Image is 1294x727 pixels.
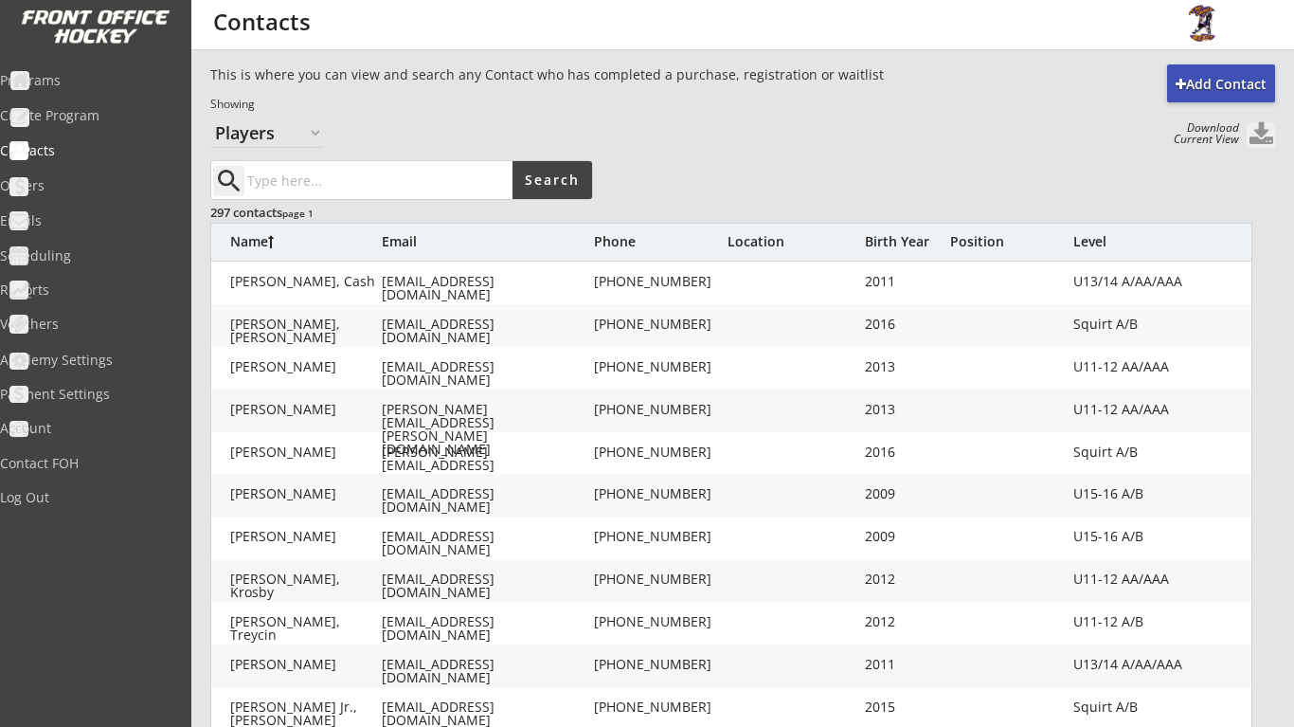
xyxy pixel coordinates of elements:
[1247,122,1275,148] button: Click to download all Contacts. Your browser settings may try to block it, check your security se...
[382,360,590,387] div: [EMAIL_ADDRESS][DOMAIN_NAME]
[282,207,314,220] font: page 1
[865,445,941,459] div: 2016
[594,360,727,373] div: [PHONE_NUMBER]
[230,235,382,248] div: Name
[594,445,727,459] div: [PHONE_NUMBER]
[230,615,382,642] div: [PERSON_NAME], Treycin
[1164,122,1239,145] div: Download Current View
[230,658,382,671] div: [PERSON_NAME]
[230,318,382,344] div: [PERSON_NAME], [PERSON_NAME]
[230,445,382,459] div: [PERSON_NAME]
[865,275,941,288] div: 2011
[230,275,382,288] div: [PERSON_NAME], Cash
[1073,403,1187,416] div: U11-12 AA/AAA
[230,360,382,373] div: [PERSON_NAME]
[230,487,382,500] div: [PERSON_NAME]
[1073,445,1187,459] div: Squirt A/B
[594,530,727,543] div: [PHONE_NUMBER]
[865,700,941,714] div: 2015
[865,360,941,373] div: 2013
[382,700,590,727] div: [EMAIL_ADDRESS][DOMAIN_NAME]
[728,235,860,248] div: Location
[865,403,941,416] div: 2013
[382,445,590,499] div: [PERSON_NAME][EMAIL_ADDRESS][PERSON_NAME][DOMAIN_NAME]
[230,403,382,416] div: [PERSON_NAME]
[1073,530,1187,543] div: U15-16 A/B
[865,530,941,543] div: 2009
[382,530,590,556] div: [EMAIL_ADDRESS][DOMAIN_NAME]
[230,530,382,543] div: [PERSON_NAME]
[382,487,590,514] div: [EMAIL_ADDRESS][DOMAIN_NAME]
[594,487,727,500] div: [PHONE_NUMBER]
[594,318,727,331] div: [PHONE_NUMBER]
[1167,75,1275,94] div: Add Contact
[594,700,727,714] div: [PHONE_NUMBER]
[382,235,590,248] div: Email
[1073,573,1187,586] div: U11-12 AA/AAA
[1073,615,1187,628] div: U11-12 A/B
[594,275,727,288] div: [PHONE_NUMBER]
[382,318,590,344] div: [EMAIL_ADDRESS][DOMAIN_NAME]
[1073,235,1187,248] div: Level
[594,235,727,248] div: Phone
[1073,275,1187,288] div: U13/14 A/AA/AAA
[594,573,727,586] div: [PHONE_NUMBER]
[210,204,590,221] div: 297 contacts
[382,573,590,599] div: [EMAIL_ADDRESS][DOMAIN_NAME]
[230,573,382,599] div: [PERSON_NAME], Krosby
[230,700,382,727] div: [PERSON_NAME] Jr., [PERSON_NAME]
[865,235,941,248] div: Birth Year
[865,615,941,628] div: 2012
[1073,360,1187,373] div: U11-12 AA/AAA
[594,403,727,416] div: [PHONE_NUMBER]
[865,318,941,331] div: 2016
[865,487,941,500] div: 2009
[1073,318,1187,331] div: Squirt A/B
[213,166,244,196] button: search
[243,161,512,199] input: Type here...
[594,658,727,671] div: [PHONE_NUMBER]
[865,573,941,586] div: 2012
[382,275,590,301] div: [EMAIL_ADDRESS][DOMAIN_NAME]
[382,658,590,684] div: [EMAIL_ADDRESS][DOMAIN_NAME]
[865,658,941,671] div: 2011
[950,235,1064,248] div: Position
[210,65,1008,84] div: This is where you can view and search any Contact who has completed a purchase, registration or w...
[512,161,592,199] button: Search
[1073,658,1187,671] div: U13/14 A/AA/AAA
[210,97,1008,113] div: Showing
[1073,487,1187,500] div: U15-16 A/B
[594,615,727,628] div: [PHONE_NUMBER]
[1073,700,1187,714] div: Squirt A/B
[382,615,590,642] div: [EMAIL_ADDRESS][DOMAIN_NAME]
[382,403,590,456] div: [PERSON_NAME][EMAIL_ADDRESS][PERSON_NAME][DOMAIN_NAME]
